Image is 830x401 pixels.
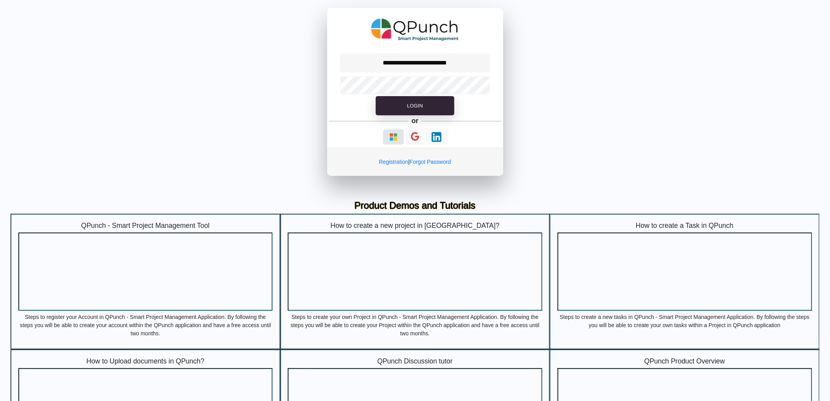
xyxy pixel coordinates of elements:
h5: QPunch Discussion tutor [288,357,542,365]
img: QPunch [371,16,459,44]
button: Continue With LinkedIn [426,129,447,145]
h5: How to create a Task in QPunch [558,222,812,230]
a: Forgot Password [410,159,451,165]
h5: or [410,115,420,126]
p: Steps to register your Account in QPunch - Smart Project Management Application. By following the... [18,313,273,337]
button: Login [376,96,454,116]
h5: How to Upload documents in QPunch? [18,357,273,365]
img: Loading... [432,132,441,142]
button: Continue With Microsoft Azure [383,129,404,145]
div: | [327,148,503,176]
img: Loading... [389,132,398,142]
button: Continue With Google [405,129,425,145]
h5: QPunch - Smart Project Management Tool [18,222,273,230]
span: Login [407,103,423,109]
h3: Product Demos and Tutorials [16,200,814,211]
h5: QPunch Product Overview [558,357,812,365]
p: Steps to create a new tasks in QPunch - Smart Project Management Application. By following the st... [558,313,812,337]
h5: How to create a new project in [GEOGRAPHIC_DATA]? [288,222,542,230]
p: Steps to create your own Project in QPunch - Smart Project Management Application. By following t... [288,313,542,337]
a: Registration [379,159,408,165]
